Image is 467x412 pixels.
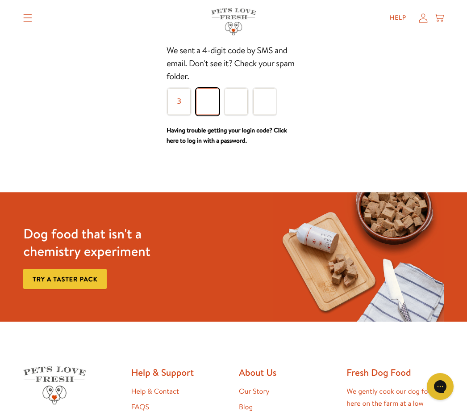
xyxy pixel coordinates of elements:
a: Having trouble getting your login code? Click here to log in with a password. [167,126,287,145]
summary: Translation missing: en.sections.header.menu [16,7,39,29]
a: Try a taster pack [23,269,107,289]
span: We sent a 4-digit code by SMS and email. Don't see it? Check your spam folder. [167,45,294,82]
a: Help & Contact [131,387,179,396]
h2: Help & Support [131,366,228,378]
img: Pets Love Fresh [23,366,86,404]
h3: Dog food that isn't a chemistry experiment [23,225,194,260]
img: Fussy [273,192,444,322]
h2: Fresh Dog Food [346,366,443,378]
input: Please enter your pin code [225,88,248,115]
img: Pets Love Fresh [211,8,256,35]
input: Please enter your pin code [167,88,191,115]
h2: About Us [239,366,336,378]
a: Help [383,9,413,27]
a: Our Story [239,387,270,396]
input: Please enter your pin code [253,88,276,115]
a: Blog [239,402,253,412]
input: Please enter your pin code [196,88,219,115]
iframe: Gorgias live chat messenger [422,370,458,403]
a: FAQS [131,402,149,412]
